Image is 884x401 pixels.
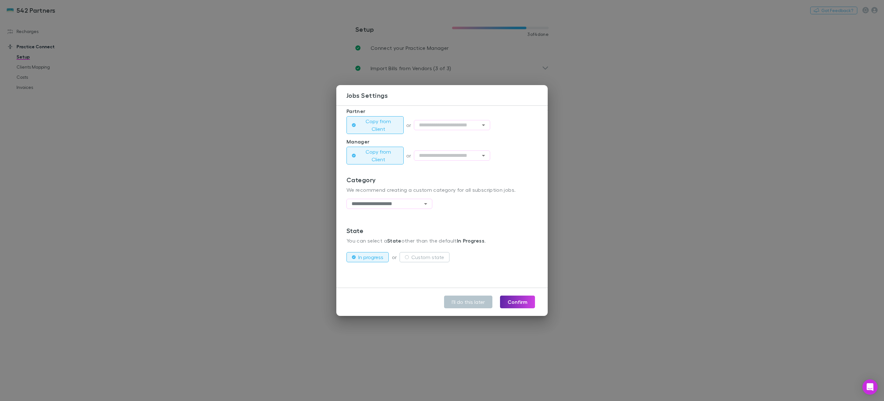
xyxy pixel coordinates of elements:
[421,199,430,208] button: Open
[346,91,548,99] h3: Jobs Settings
[444,296,492,308] button: I'll do this later
[358,117,398,133] label: Copy from Client
[406,152,414,159] p: or
[346,116,404,134] button: Copy from Client
[346,176,538,184] h3: Category
[411,253,444,261] label: Custom state
[457,237,484,244] strong: In Progress
[346,147,404,164] button: Copy from Client
[346,252,389,262] button: In progress
[406,121,414,129] p: or
[358,253,383,261] label: In progress
[346,138,538,145] p: Manager
[387,237,401,244] strong: State
[346,237,538,244] p: You can select a other than the default .
[392,253,400,261] p: or
[346,107,538,115] p: Partner
[358,148,398,163] label: Copy from Client
[346,186,538,194] p: We recommend creating a custom category for all subscription jobs.
[479,151,488,160] button: Open
[479,121,488,130] button: Open
[346,227,538,234] h3: State
[400,252,449,262] button: Custom state
[500,296,535,308] button: Confirm
[862,379,878,395] div: Open Intercom Messenger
